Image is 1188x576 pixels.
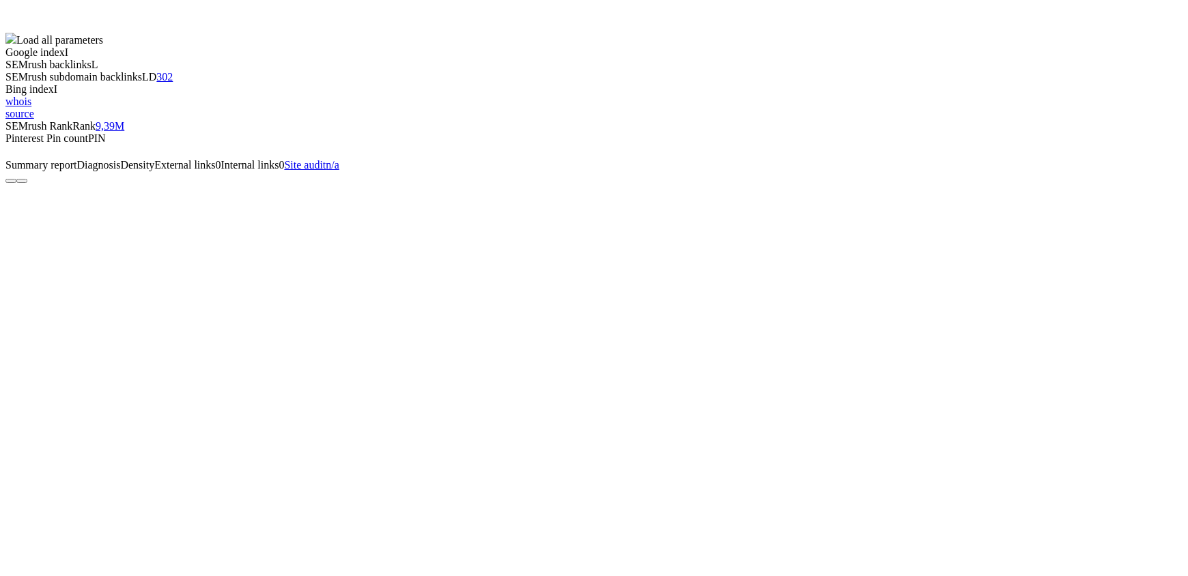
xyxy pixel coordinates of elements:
span: I [54,83,57,95]
a: 9,39M [96,120,124,132]
span: LD [142,71,156,83]
span: 0 [279,159,284,171]
span: SEMrush backlinks [5,59,91,70]
a: whois [5,96,31,107]
button: Close panel [5,179,16,183]
span: PIN [88,132,106,144]
span: Site audit [284,159,326,171]
span: Density [120,159,154,171]
span: Diagnosis [76,159,120,171]
span: L [91,59,98,70]
a: 302 [156,71,173,83]
img: seoquake-icon.svg [5,33,16,44]
span: Pinterest Pin count [5,132,88,144]
a: Site auditn/a [284,159,339,171]
span: Google index [5,46,65,58]
span: Internal links [221,159,279,171]
span: I [65,46,68,58]
span: 0 [216,159,221,171]
button: Configure panel [16,179,27,183]
span: Rank [72,120,96,132]
span: SEMrush subdomain backlinks [5,71,142,83]
a: source [5,108,34,119]
span: SEMrush Rank [5,120,72,132]
span: Bing index [5,83,54,95]
span: Load all parameters [16,34,103,46]
span: External links [154,159,215,171]
span: Summary report [5,159,76,171]
span: n/a [326,159,339,171]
